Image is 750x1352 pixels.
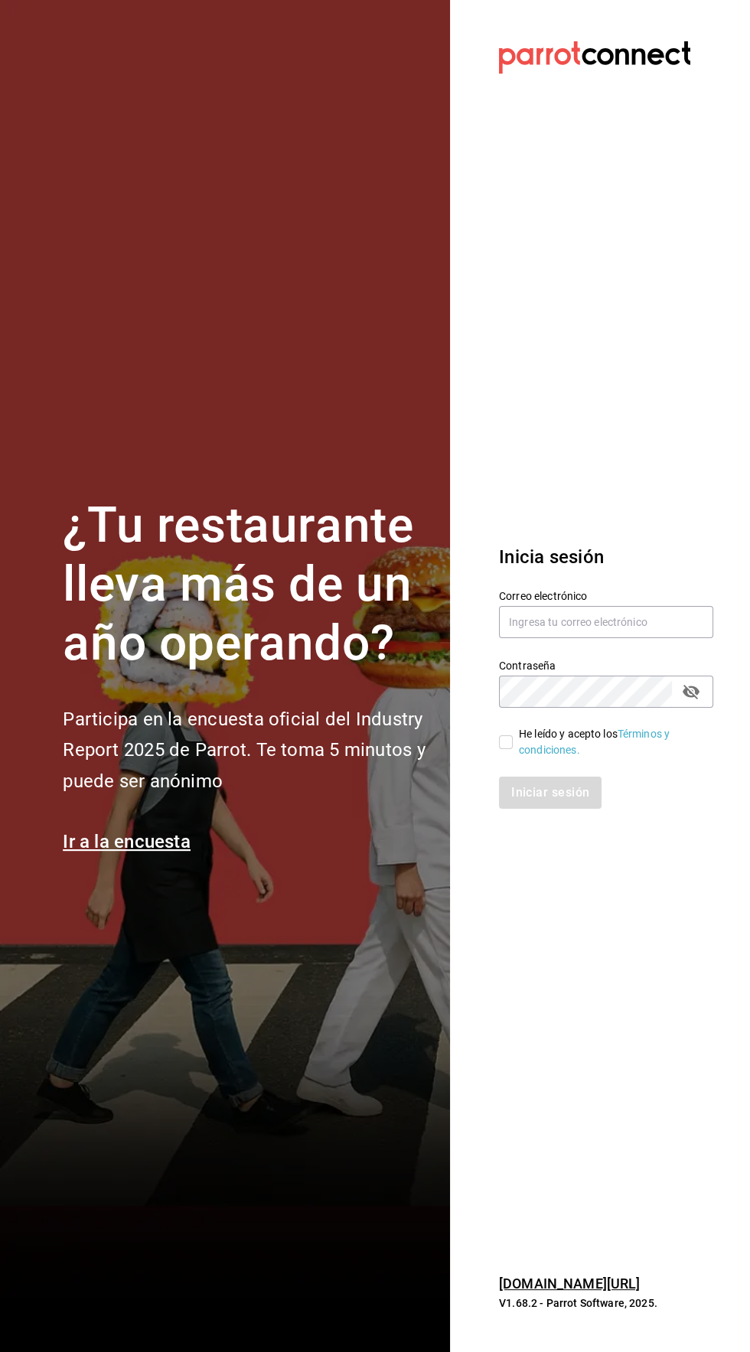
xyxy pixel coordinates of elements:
button: passwordField [678,679,704,705]
a: Ir a la encuesta [63,831,191,852]
h1: ¿Tu restaurante lleva más de un año operando? [63,497,432,673]
label: Correo electrónico [499,591,713,601]
input: Ingresa tu correo electrónico [499,606,713,638]
div: He leído y acepto los [519,726,701,758]
p: V1.68.2 - Parrot Software, 2025. [499,1295,713,1311]
label: Contraseña [499,660,713,671]
a: [DOMAIN_NAME][URL] [499,1275,640,1292]
h3: Inicia sesión [499,543,713,571]
h2: Participa en la encuesta oficial del Industry Report 2025 de Parrot. Te toma 5 minutos y puede se... [63,704,432,797]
